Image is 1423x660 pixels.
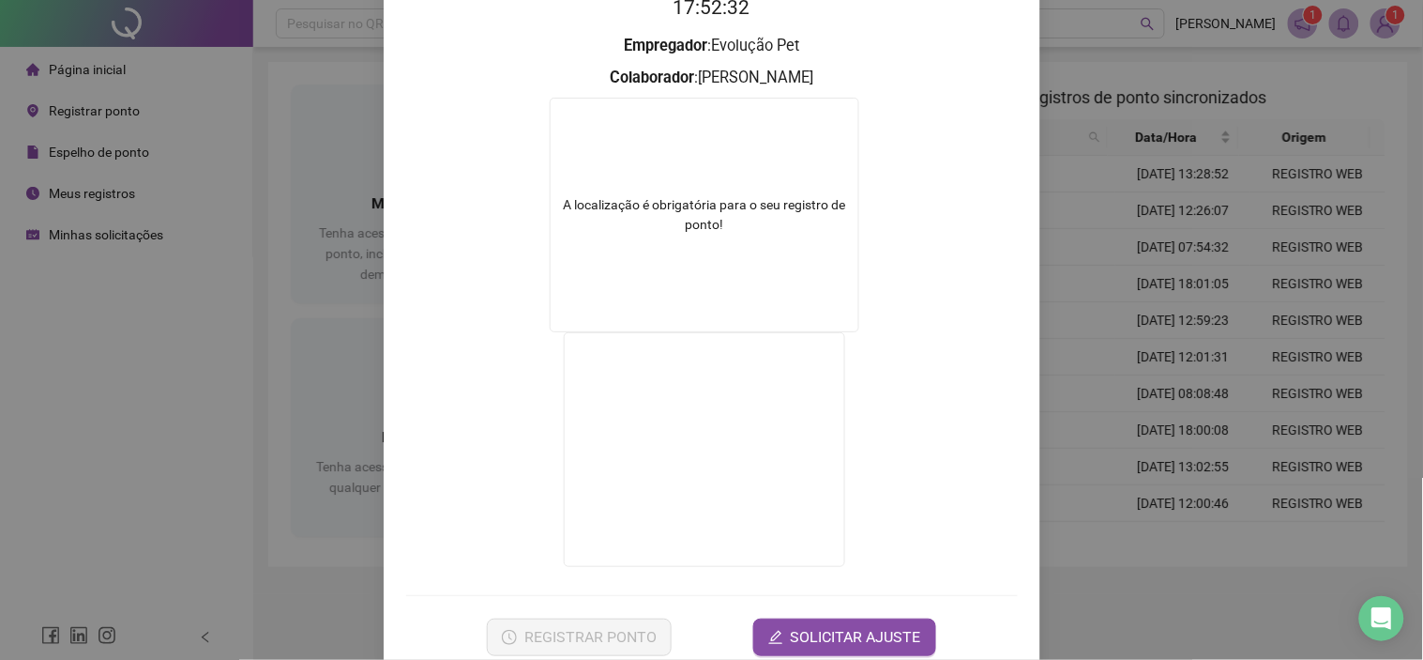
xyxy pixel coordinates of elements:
[624,37,707,54] strong: Empregador
[1359,596,1404,641] div: Open Intercom Messenger
[406,34,1018,58] h3: : Evolução Pet
[406,66,1018,90] h3: : [PERSON_NAME]
[487,619,672,656] button: REGISTRAR PONTO
[791,626,921,649] span: SOLICITAR AJUSTE
[610,69,694,86] strong: Colaborador
[753,619,936,656] button: editSOLICITAR AJUSTE
[768,630,783,645] span: edit
[551,195,858,235] div: A localização é obrigatória para o seu registro de ponto!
